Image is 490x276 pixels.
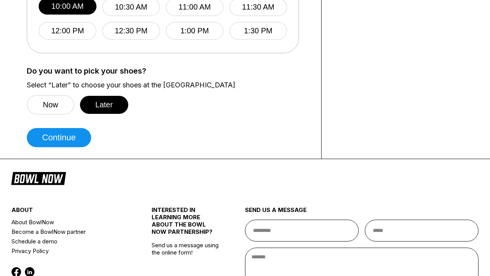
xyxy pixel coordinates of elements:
a: Become a BowlNow partner [11,227,128,237]
button: 1:00 PM [166,22,224,40]
button: Now [27,95,74,115]
a: About BowlNow [11,217,128,227]
div: send us a message [245,206,479,220]
button: 1:30 PM [229,22,287,40]
a: Privacy Policy [11,246,128,256]
a: Schedule a demo [11,237,128,246]
div: INTERESTED IN LEARNING MORE ABOUT THE BOWL NOW PARTNERSHIP? [152,206,222,242]
label: Do you want to pick your shoes? [27,67,310,75]
button: Later [80,96,128,114]
button: Continue [27,128,91,147]
div: about [11,206,128,217]
button: 12:00 PM [39,22,96,40]
label: Select “Later” to choose your shoes at the [GEOGRAPHIC_DATA] [27,81,310,89]
button: 12:30 PM [102,22,160,40]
